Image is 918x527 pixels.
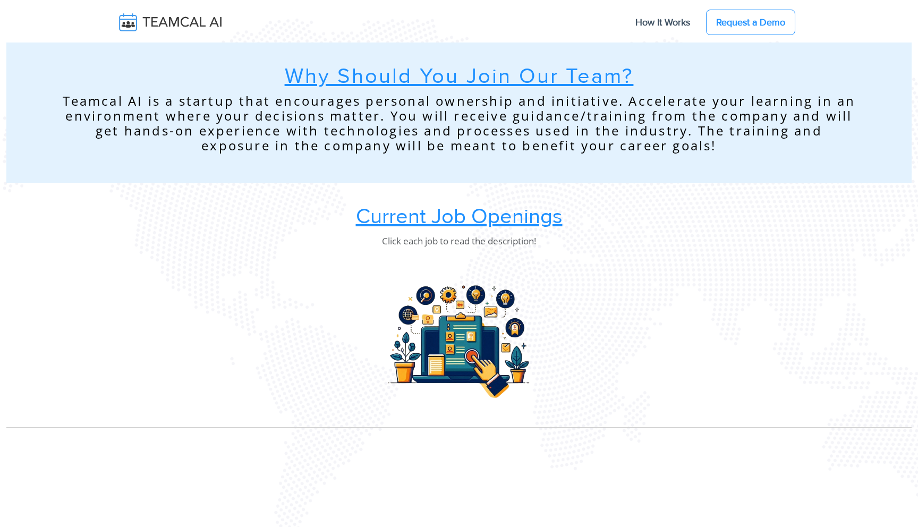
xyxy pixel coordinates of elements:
h1: Why Should You Join Our Team? [59,64,858,89]
p: Teamcal AI is a startup that encourages personal ownership and initiative. Accelerate your learni... [59,93,858,153]
img: Teamcal AI [379,257,539,416]
a: Request a Demo [706,10,795,35]
p: Click each job to read the description! [6,234,912,249]
u: Current Job Openings [356,203,563,229]
a: How It Works [625,11,701,33]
